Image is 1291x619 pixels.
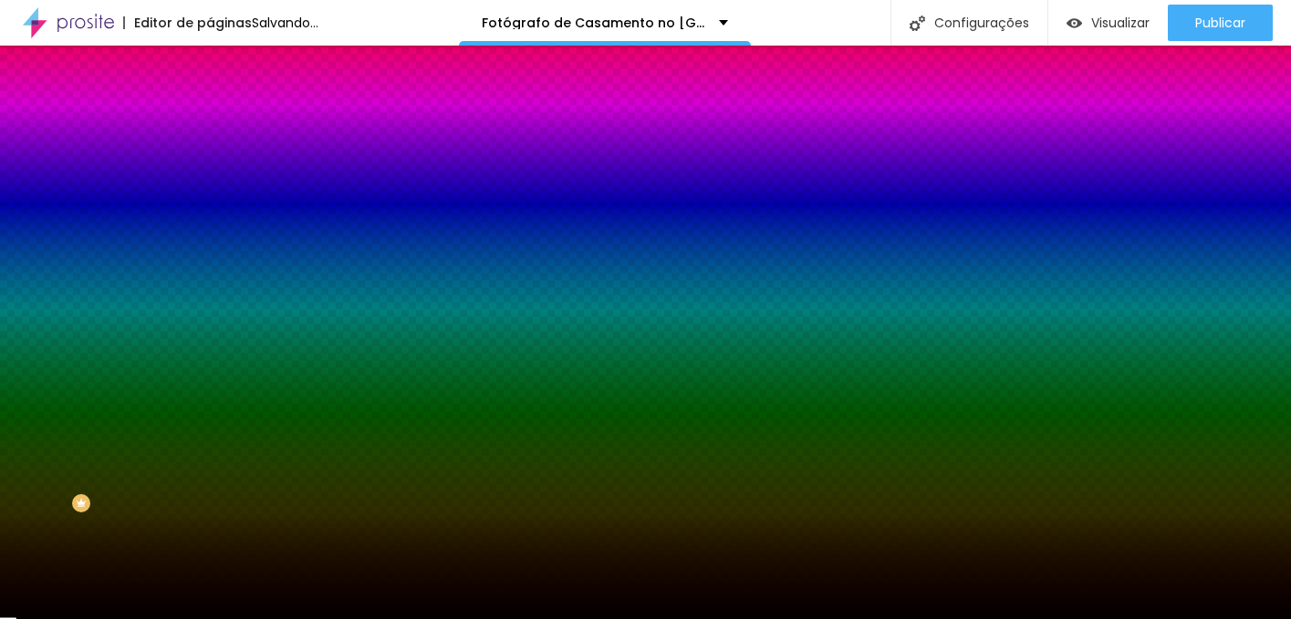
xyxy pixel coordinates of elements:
button: Visualizar [1048,5,1168,41]
img: view-1.svg [1067,15,1082,31]
button: Publicar [1168,5,1273,41]
p: Fotógrafo de Casamento no [GEOGRAPHIC_DATA] | Fotografia Documental e Emotiva - Destination Wedding [482,16,705,29]
div: Salvando... [252,16,318,29]
span: Visualizar [1091,15,1150,30]
span: Publicar [1195,15,1245,30]
div: Editor de páginas [123,16,252,29]
img: Icone [910,15,925,31]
